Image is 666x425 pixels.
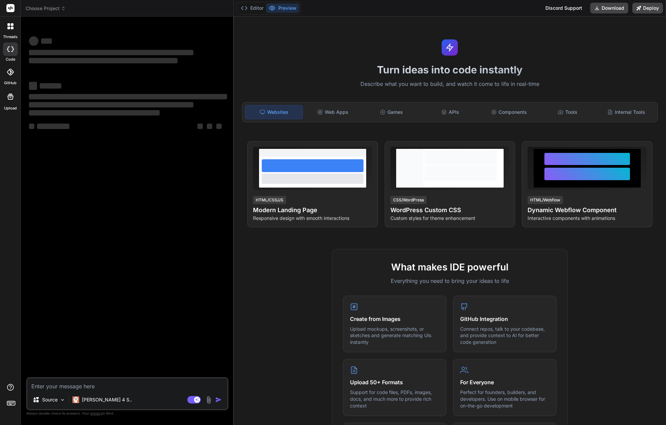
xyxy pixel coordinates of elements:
[4,80,17,86] label: GitHub
[343,260,557,274] h2: What makes IDE powerful
[29,82,37,90] span: ‌
[216,124,222,129] span: ‌
[238,64,662,76] h1: Turn ideas into code instantly
[632,3,663,13] button: Deploy
[266,3,299,13] button: Preview
[528,215,647,222] p: Interactive components with animations
[350,326,439,346] p: Upload mockups, screenshots, or sketches and generate matching UIs instantly
[197,124,203,129] span: ‌
[421,105,479,119] div: APIs
[29,50,193,55] span: ‌
[41,38,52,44] span: ‌
[598,105,655,119] div: Internal Tools
[29,124,34,129] span: ‌
[205,396,213,404] img: attachment
[460,315,549,323] h4: GitHub Integration
[350,315,439,323] h4: Create from Images
[42,396,58,403] p: Source
[29,94,227,99] span: ‌
[90,411,102,415] span: privacy
[4,105,17,111] label: Upload
[390,196,426,204] div: CSS/WordPress
[238,80,662,89] p: Describe what you want to build, and watch it come to life in real-time
[350,378,439,386] h4: Upload 50+ Formats
[304,105,361,119] div: Web Apps
[60,397,65,403] img: Pick Models
[528,196,563,204] div: HTML/Webflow
[363,105,420,119] div: Games
[29,36,38,46] span: ‌
[460,389,549,409] p: Perfect for founders, builders, and developers. Use on mobile browser for on-the-go development
[26,5,66,12] span: Choose Project
[528,205,647,215] h4: Dynamic Webflow Component
[37,124,69,129] span: ‌
[460,326,549,346] p: Connect repos, talk to your codebase, and provide context to AI for better code generation
[253,215,372,222] p: Responsive design with smooth interactions
[460,378,549,386] h4: For Everyone
[40,83,61,89] span: ‌
[3,34,18,40] label: threads
[343,277,557,285] p: Everything you need to bring your ideas to life
[253,196,286,204] div: HTML/CSS/JS
[390,205,510,215] h4: WordPress Custom CSS
[72,396,79,403] img: Claude 4 Sonnet
[26,410,228,417] p: Always double-check its answers. Your in Bind
[480,105,538,119] div: Components
[245,105,303,119] div: Websites
[6,57,15,62] label: code
[539,105,596,119] div: Tools
[29,110,160,116] span: ‌
[253,205,372,215] h4: Modern Landing Page
[29,58,178,63] span: ‌
[215,396,222,403] img: icon
[207,124,212,129] span: ‌
[238,3,266,13] button: Editor
[350,389,439,409] p: Support for code files, PDFs, images, docs, and much more to provide rich context
[82,396,132,403] p: [PERSON_NAME] 4 S..
[541,3,586,13] div: Discord Support
[390,215,510,222] p: Custom styles for theme enhancement
[590,3,628,13] button: Download
[29,102,193,107] span: ‌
